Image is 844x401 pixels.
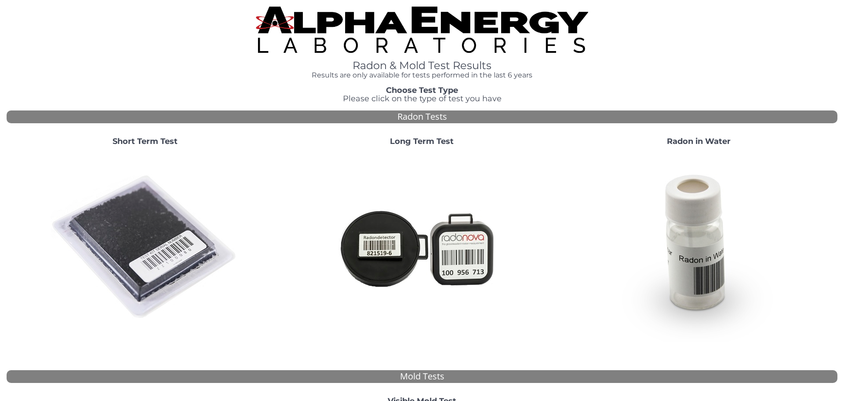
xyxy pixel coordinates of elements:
strong: Radon in Water [667,136,731,146]
h1: Radon & Mold Test Results [256,60,588,71]
strong: Choose Test Type [386,85,458,95]
h4: Results are only available for tests performed in the last 6 years [256,71,588,79]
img: ShortTerm.jpg [51,153,240,342]
img: TightCrop.jpg [256,7,588,53]
div: Mold Tests [7,370,837,383]
span: Please click on the type of test you have [343,94,502,103]
img: Radtrak2vsRadtrak3.jpg [327,153,517,342]
img: RadoninWater.jpg [604,153,793,342]
div: Radon Tests [7,110,837,123]
strong: Long Term Test [390,136,454,146]
strong: Short Term Test [113,136,178,146]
